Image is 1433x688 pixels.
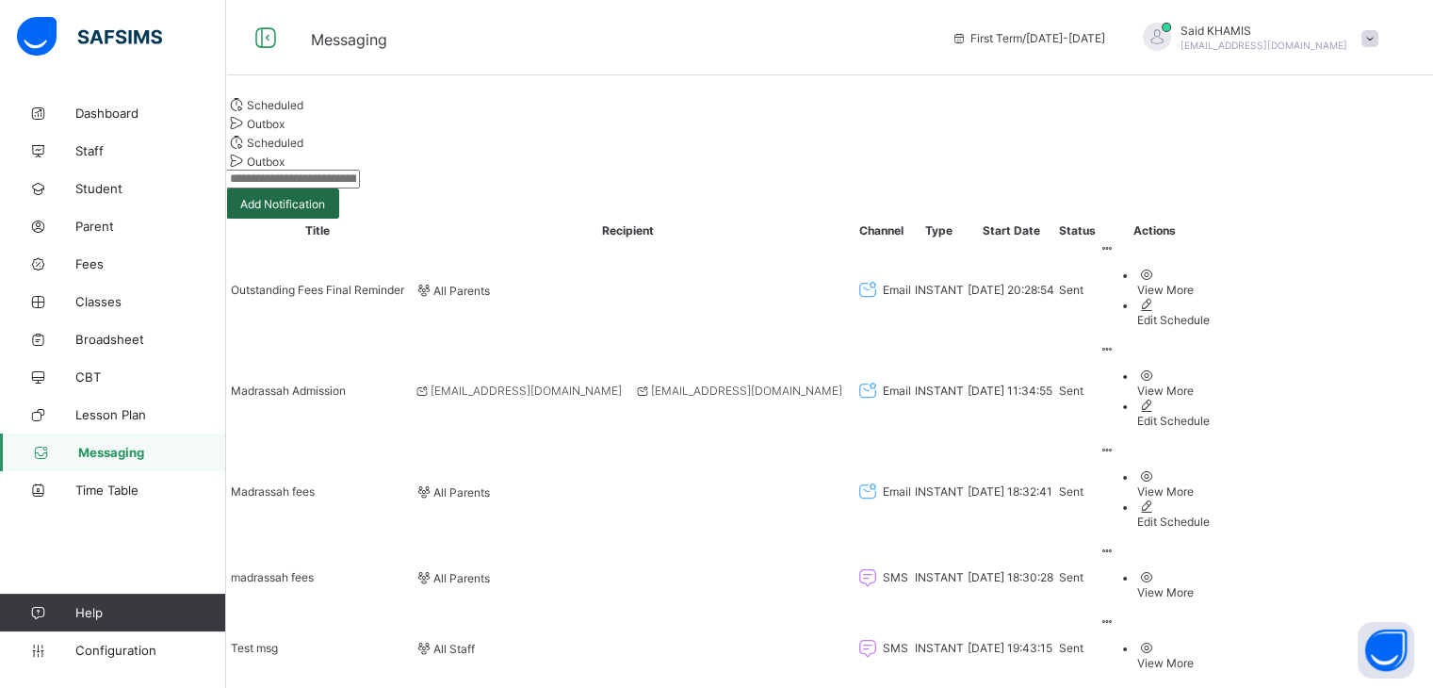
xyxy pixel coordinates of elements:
div: View More [1137,585,1210,599]
td: Test msg [230,614,405,682]
span: All Parents [415,571,490,585]
span: Dashboard [75,106,226,121]
div: View More [1137,283,1210,297]
span: All Parents [415,284,490,298]
span: SMS [883,570,908,584]
td: INSTANT [914,543,965,612]
span: Scheduled [247,136,303,150]
span: [EMAIL_ADDRESS][DOMAIN_NAME] [635,384,842,398]
i: SMS Channel [855,637,881,660]
div: View More [1137,384,1210,398]
span: [EMAIL_ADDRESS][DOMAIN_NAME] [415,384,622,398]
span: Messaging [311,30,387,49]
i: Email Channel [855,279,881,302]
span: [EMAIL_ADDRESS][DOMAIN_NAME] [1181,40,1347,51]
span: Scheduled [247,98,303,112]
span: Email [883,384,911,398]
td: [DATE] 20:28:54 [967,240,1056,339]
span: session/term information [952,31,1105,45]
span: All Staff [415,642,475,656]
div: Edit Schedule [1137,515,1210,529]
td: INSTANT [914,240,965,339]
td: [DATE] 11:34:55 [967,341,1056,440]
td: Madrassah Admission [230,341,405,440]
span: Student [75,181,226,196]
div: SaidKHAMIS [1124,23,1388,54]
th: Channel [852,222,912,238]
span: Classes [75,294,226,309]
span: Sent [1059,641,1083,655]
th: Title [230,222,405,238]
span: Lesson Plan [75,407,226,422]
td: Madrassah fees [230,442,405,541]
div: Edit Schedule [1137,313,1210,327]
td: INSTANT [914,442,965,541]
td: Outstanding Fees Final Reminder [230,240,405,339]
span: SMS [883,641,908,655]
span: All Parents [415,485,490,500]
span: Sent [1059,384,1083,398]
span: Outbox [247,117,285,131]
th: Status [1058,222,1097,238]
span: Messaging [78,445,226,460]
td: madrassah fees [230,543,405,612]
button: Open asap [1358,622,1414,679]
span: Said KHAMIS [1181,24,1347,38]
div: View More [1137,484,1210,499]
th: Type [914,222,965,238]
span: Time Table [75,483,226,498]
span: Add Notification [240,197,325,211]
img: safsims [17,17,162,57]
th: Recipient [407,222,850,238]
td: [DATE] 19:43:15 [967,614,1056,682]
div: Edit Schedule [1137,414,1210,428]
span: Sent [1059,570,1083,584]
td: [DATE] 18:32:41 [967,442,1056,541]
span: CBT [75,369,226,385]
div: View More [1137,656,1210,670]
td: INSTANT [914,614,965,682]
i: Email Channel [855,481,881,503]
span: Staff [75,143,226,158]
span: Broadsheet [75,332,226,347]
span: Email [883,283,911,297]
span: Configuration [75,643,225,658]
span: Help [75,605,225,620]
span: Fees [75,256,226,271]
span: Sent [1059,283,1083,297]
td: [DATE] 18:30:28 [967,543,1056,612]
th: Actions [1099,222,1211,238]
span: Outbox [247,155,285,169]
th: Start Date [967,222,1056,238]
span: Sent [1059,484,1083,499]
span: Parent [75,219,226,234]
i: SMS Channel [855,566,881,589]
span: Email [883,484,911,499]
i: Email Channel [855,380,881,402]
td: INSTANT [914,341,965,440]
